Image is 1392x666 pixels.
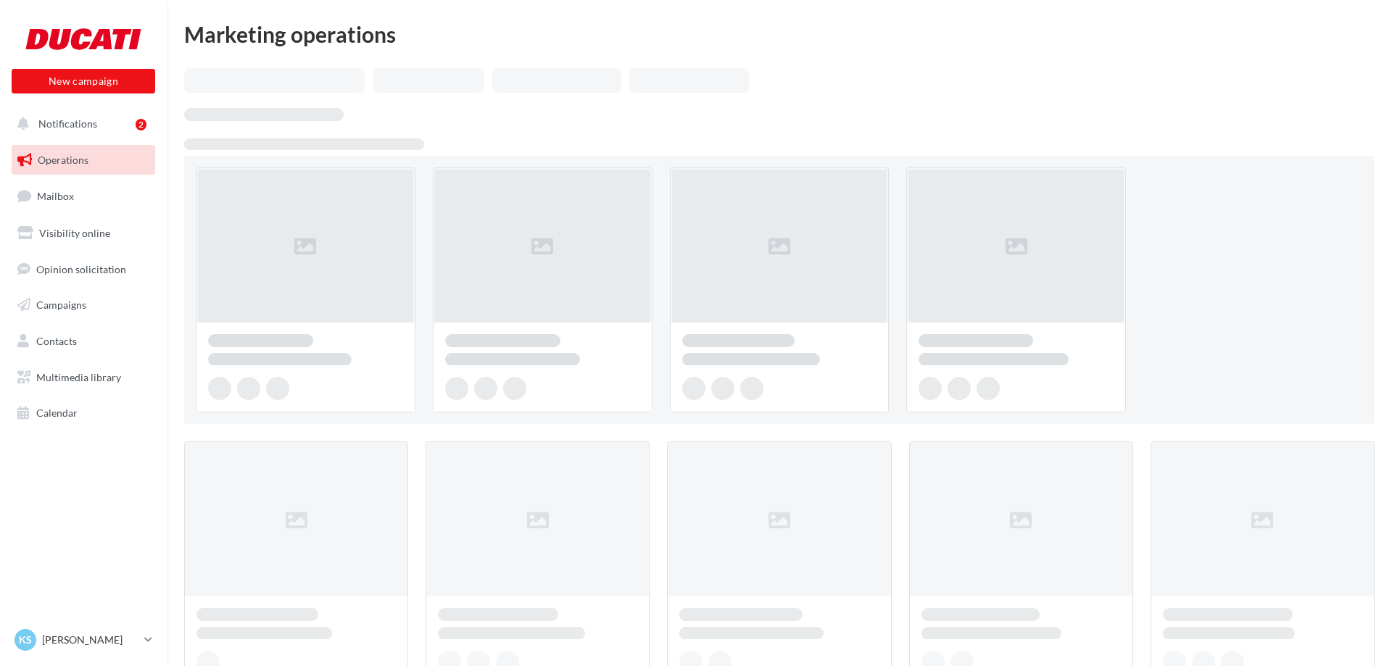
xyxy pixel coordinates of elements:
a: KS [PERSON_NAME] [12,626,155,654]
a: Multimedia library [9,362,158,393]
span: Operations [38,154,88,166]
div: 2 [136,119,146,130]
span: KS [19,633,32,647]
span: Multimedia library [36,371,121,383]
button: New campaign [12,69,155,93]
a: Calendar [9,398,158,428]
a: Operations [9,145,158,175]
a: Opinion solicitation [9,254,158,285]
p: [PERSON_NAME] [42,633,138,647]
span: Notifications [38,117,97,130]
span: Opinion solicitation [36,262,126,275]
span: Campaigns [36,299,86,311]
span: Visibility online [39,227,110,239]
a: Contacts [9,326,158,357]
span: Calendar [36,407,78,419]
div: Marketing operations [184,23,1375,45]
a: Campaigns [9,290,158,320]
a: Mailbox [9,180,158,212]
span: Mailbox [37,190,74,202]
button: Notifications 2 [9,109,152,139]
a: Visibility online [9,218,158,249]
span: Contacts [36,335,77,347]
